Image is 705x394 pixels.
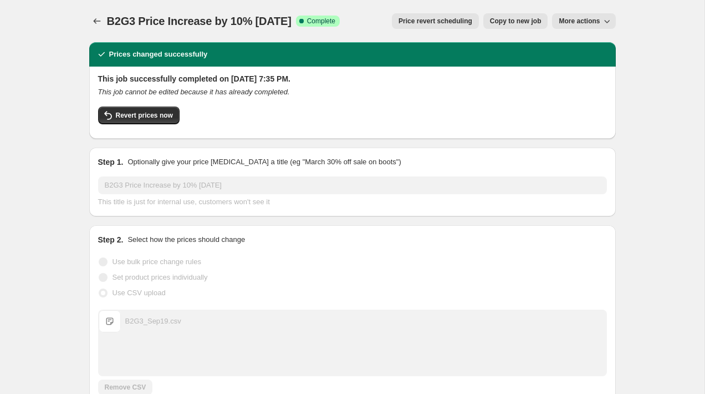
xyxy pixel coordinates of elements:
span: Revert prices now [116,111,173,120]
span: Use CSV upload [113,289,166,297]
p: Select how the prices should change [127,234,245,245]
button: Price change jobs [89,13,105,29]
span: Copy to new job [490,17,541,26]
h2: Step 1. [98,156,124,168]
input: 30% off holiday sale [98,176,607,194]
div: B2G3_Sep19.csv [125,316,181,327]
span: Price revert scheduling [399,17,472,26]
h2: This job successfully completed on [DATE] 7:35 PM. [98,73,607,84]
p: Optionally give your price [MEDICAL_DATA] a title (eg "March 30% off sale on boots") [127,156,401,168]
button: More actions [552,13,615,29]
span: This title is just for internal use, customers won't see it [98,198,270,206]
span: Set product prices individually [113,273,208,281]
span: More actions [559,17,600,26]
h2: Prices changed successfully [109,49,208,60]
span: B2G3 Price Increase by 10% [DATE] [107,15,292,27]
button: Price revert scheduling [392,13,479,29]
button: Copy to new job [483,13,548,29]
button: Revert prices now [98,107,180,124]
i: This job cannot be edited because it has already completed. [98,88,290,96]
span: Use bulk price change rules [113,257,201,266]
h2: Step 2. [98,234,124,245]
span: Complete [307,17,335,26]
